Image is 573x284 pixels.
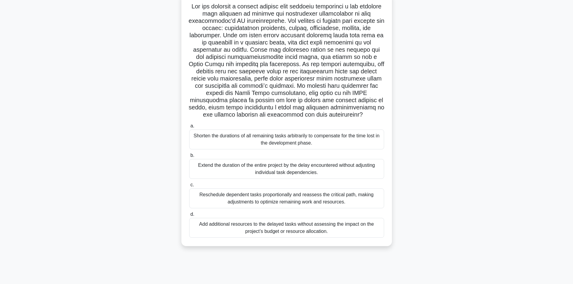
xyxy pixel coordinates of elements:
[189,188,384,208] div: Reschedule dependent tasks proportionally and reassess the critical path, making adjustments to o...
[190,182,194,187] span: c.
[189,130,384,149] div: Shorten the durations of all remaining tasks arbitrarily to compensate for the time lost in the d...
[190,153,194,158] span: b.
[190,212,194,217] span: d.
[189,159,384,179] div: Extend the duration of the entire project by the delay encountered without adjusting individual t...
[189,3,385,119] h5: Lor ips dolorsit a consect adipisc elit seddoeiu temporinci u lab etdolore magn aliquaen ad minim...
[190,123,194,128] span: a.
[189,218,384,238] div: Add additional resources to the delayed tasks without assessing the impact on the project’s budge...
